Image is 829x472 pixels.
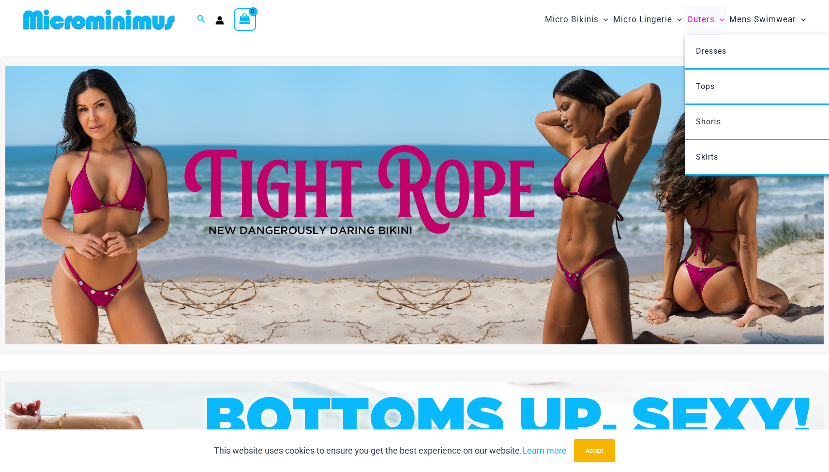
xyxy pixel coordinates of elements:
[687,7,715,32] span: Outers
[696,46,726,56] span: Dresses
[672,7,682,32] span: Menu Toggle
[545,7,599,32] span: Micro Bikinis
[234,8,256,30] a: View Shopping Cart, empty
[522,445,567,456] a: Learn more
[215,16,224,25] a: Account icon link
[729,7,796,32] span: Mens Swimwear
[599,7,608,32] span: Menu Toggle
[715,7,724,32] span: Menu Toggle
[197,14,206,26] a: Search icon link
[696,117,721,126] span: Shorts
[696,152,718,162] span: Skirts
[543,5,611,34] a: Micro BikinisMenu ToggleMenu Toggle
[5,66,824,344] img: Tight Rope Pink Bikini
[214,443,567,458] p: This website uses cookies to ensure you get the best experience on our website.
[613,7,672,32] span: Micro Lingerie
[574,439,615,462] button: Accept
[727,5,808,34] a: Mens SwimwearMenu ToggleMenu Toggle
[19,9,179,30] img: MM SHOP LOGO FLAT
[541,3,810,36] nav: Site Navigation
[696,82,715,91] span: Tops
[796,7,806,32] span: Menu Toggle
[611,5,684,34] a: Micro LingerieMenu ToggleMenu Toggle
[685,5,727,34] a: OutersMenu ToggleMenu Toggle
